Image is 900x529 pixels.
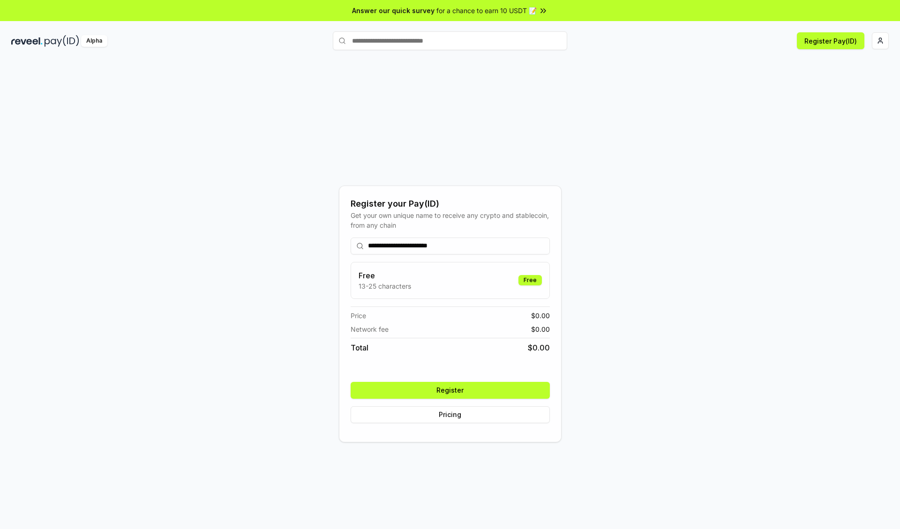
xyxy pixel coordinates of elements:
[45,35,79,47] img: pay_id
[351,382,550,399] button: Register
[528,342,550,353] span: $ 0.00
[351,311,366,320] span: Price
[359,270,411,281] h3: Free
[518,275,542,285] div: Free
[351,324,389,334] span: Network fee
[11,35,43,47] img: reveel_dark
[351,406,550,423] button: Pricing
[351,342,368,353] span: Total
[352,6,435,15] span: Answer our quick survey
[531,311,550,320] span: $ 0.00
[359,281,411,291] p: 13-25 characters
[531,324,550,334] span: $ 0.00
[797,32,864,49] button: Register Pay(ID)
[351,210,550,230] div: Get your own unique name to receive any crypto and stablecoin, from any chain
[436,6,537,15] span: for a chance to earn 10 USDT 📝
[351,197,550,210] div: Register your Pay(ID)
[81,35,107,47] div: Alpha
